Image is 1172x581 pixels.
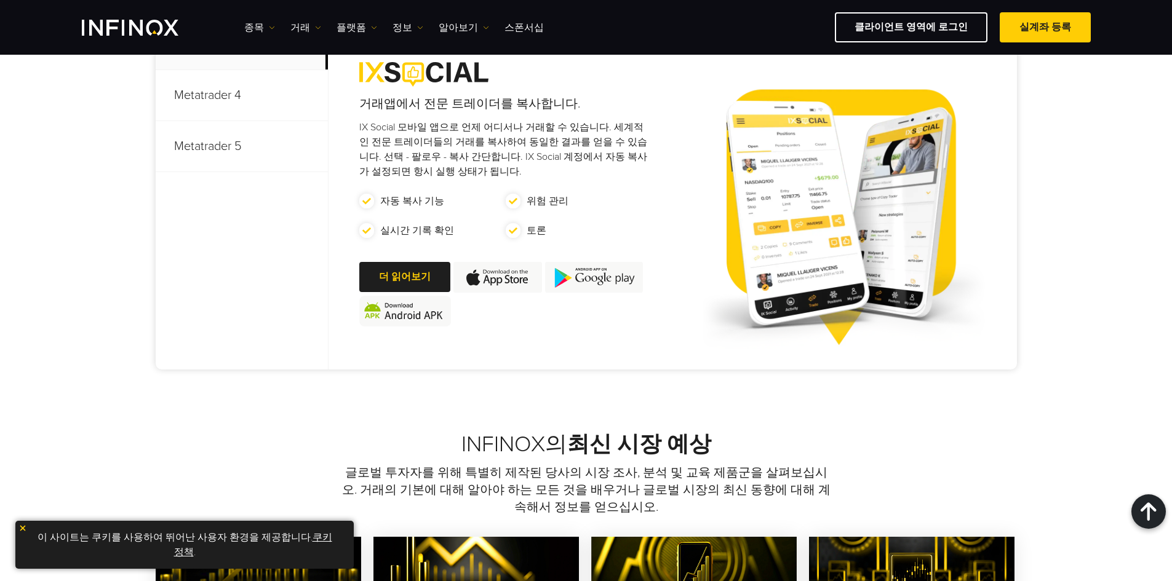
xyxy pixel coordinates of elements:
h4: 거래앱에서 전문 트레이더를 복사합니다. [359,95,653,113]
p: 자동 복사 기능 [380,194,444,208]
a: 알아보기 [439,20,489,35]
p: 이 사이트는 쿠키를 사용하여 뛰어난 사용자 환경을 제공합니다. . [22,527,348,563]
p: 실시간 기록 확인 [380,223,454,238]
p: IX Social 모바일 앱으로 언제 어디서나 거래할 수 있습니다. 세계적인 전문 트레이더들의 거래를 복사하여 동일한 결과를 얻을 수 있습니다. 선택 - 팔로우 - 복사 간단... [359,120,653,179]
a: 종목 [244,20,275,35]
strong: 최신 시장 예상 [567,431,711,457]
a: 플랫폼 [337,20,377,35]
p: 토론 [527,223,546,238]
p: 글로벌 투자자를 위해 특별히 제작된 당사의 시장 조사, 분석 및 교육 제품군을 살펴보십시오. 거래의 기본에 대해 알아야 하는 모든 것을 배우거나 글로벌 시장의 최신 동향에 대... [338,464,834,516]
a: 실계좌 등록 [1000,12,1091,42]
a: 더 읽어보기 [359,262,450,292]
a: 정보 [393,20,423,35]
p: Metatrader 5 [156,121,328,172]
a: 스폰서십 [504,20,544,35]
img: yellow close icon [18,524,27,532]
p: 위험 관리 [527,194,568,208]
a: 거래 [290,20,321,35]
a: 클라이언트 영역에 로그인 [835,12,987,42]
p: Metatrader 4 [156,70,328,121]
a: INFINOX Logo [82,20,207,36]
h2: INFINOX의 [156,431,1017,458]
